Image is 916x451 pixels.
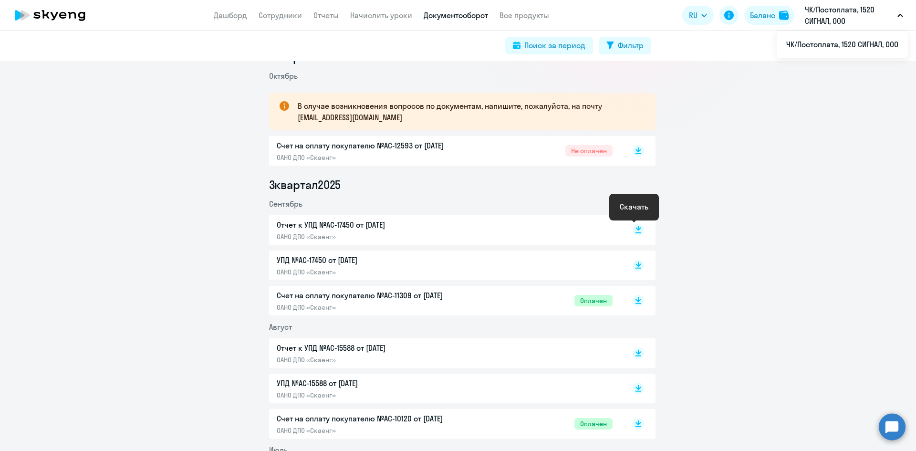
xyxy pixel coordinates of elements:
span: Не оплачен [565,145,613,157]
a: Счет на оплату покупателю №AC-10120 от [DATE]ОАНО ДПО «Скаенг»Оплачен [277,413,613,435]
a: Счет на оплату покупателю №AC-12593 от [DATE]ОАНО ДПО «Скаенг»Не оплачен [277,140,613,162]
p: ОАНО ДПО «Скаенг» [277,391,477,399]
span: Сентябрь [269,199,302,209]
img: balance [779,10,789,20]
a: Сотрудники [259,10,302,20]
span: RU [689,10,697,21]
p: ЧК/Постоплата, 1520 СИГНАЛ, ООО [805,4,894,27]
p: ОАНО ДПО «Скаенг» [277,356,477,364]
span: Оплачен [574,295,613,306]
a: Отчеты [313,10,339,20]
button: Балансbalance [744,6,794,25]
span: Оплачен [574,418,613,430]
button: ЧК/Постоплата, 1520 СИГНАЛ, ООО [800,4,908,27]
p: В случае возникновения вопросов по документам, напишите, пожалуйста, на почту [EMAIL_ADDRESS][DOM... [298,100,638,123]
p: ОАНО ДПО «Скаенг» [277,268,477,276]
p: ОАНО ДПО «Скаенг» [277,153,477,162]
p: ОАНО ДПО «Скаенг» [277,426,477,435]
a: Дашборд [214,10,247,20]
a: Все продукты [500,10,549,20]
p: Отчет к УПД №AC-15588 от [DATE] [277,342,477,354]
p: ОАНО ДПО «Скаенг» [277,303,477,312]
p: Счет на оплату покупателю №AC-11309 от [DATE] [277,290,477,301]
button: RU [682,6,714,25]
a: Отчет к УПД №AC-15588 от [DATE]ОАНО ДПО «Скаенг» [277,342,613,364]
div: Поиск за период [524,40,585,51]
a: Начислить уроки [350,10,412,20]
button: Поиск за период [505,37,593,54]
p: Счет на оплату покупателю №AC-10120 от [DATE] [277,413,477,424]
button: Фильтр [599,37,651,54]
a: Счет на оплату покупателю №AC-11309 от [DATE]ОАНО ДПО «Скаенг»Оплачен [277,290,613,312]
a: УПД №AC-15588 от [DATE]ОАНО ДПО «Скаенг» [277,378,613,399]
p: УПД №AC-17450 от [DATE] [277,254,477,266]
a: Отчет к УПД №AC-17450 от [DATE]ОАНО ДПО «Скаенг» [277,219,613,241]
li: 3 квартал 2025 [269,177,656,192]
ul: RU [777,31,908,58]
p: Счет на оплату покупателю №AC-12593 от [DATE] [277,140,477,151]
p: Отчет к УПД №AC-17450 от [DATE] [277,219,477,231]
div: Баланс [750,10,775,21]
span: Август [269,322,292,332]
p: ОАНО ДПО «Скаенг» [277,232,477,241]
a: Документооборот [424,10,488,20]
div: Скачать [620,201,648,212]
p: УПД №AC-15588 от [DATE] [277,378,477,389]
span: Октябрь [269,71,298,81]
div: Фильтр [618,40,644,51]
a: УПД №AC-17450 от [DATE]ОАНО ДПО «Скаенг» [277,254,613,276]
